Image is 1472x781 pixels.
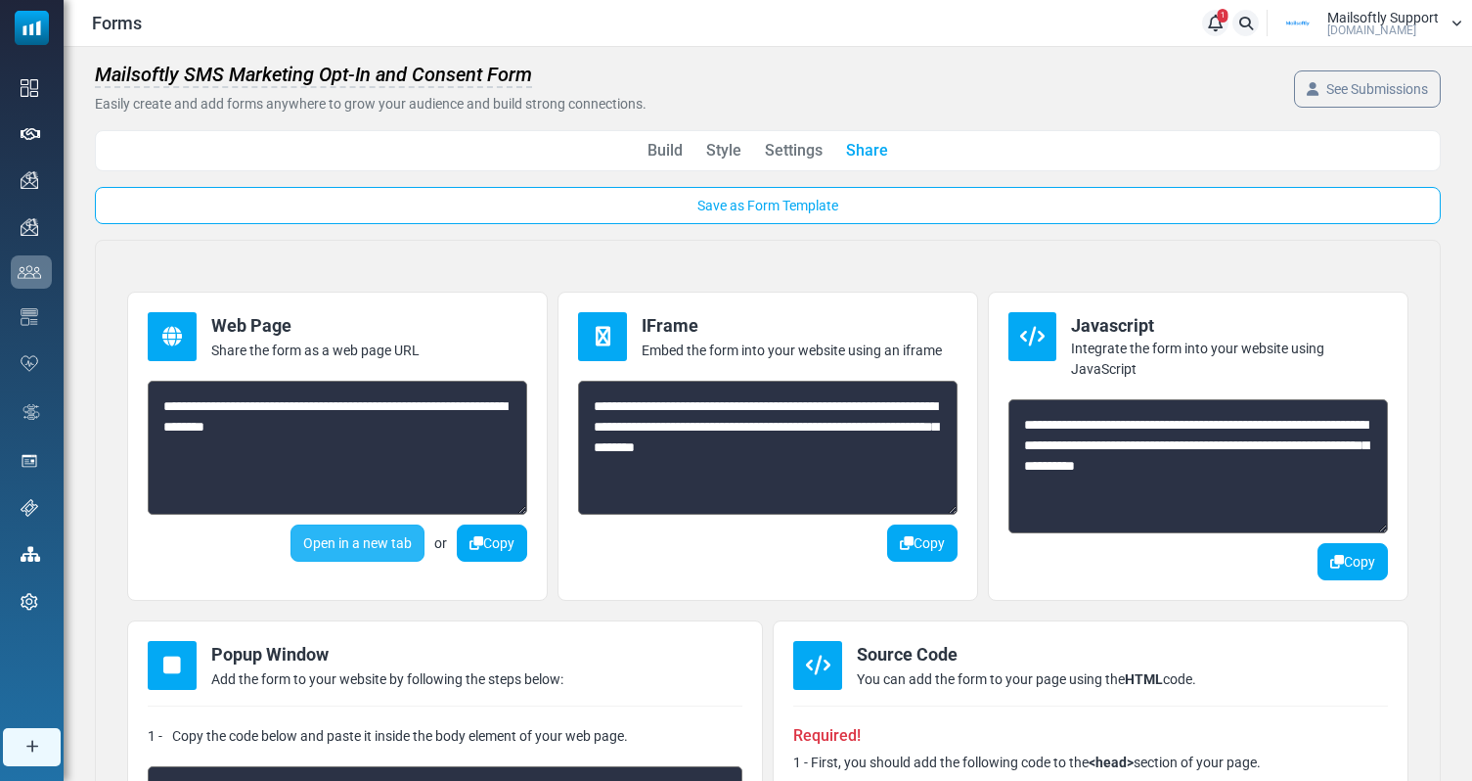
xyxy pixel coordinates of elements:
div: Integrate the form into your website using JavaScript [1071,339,1388,380]
img: campaigns-icon.png [21,171,38,189]
img: User Logo [1273,9,1322,38]
img: contacts-icon.svg [18,265,41,279]
a: Build [647,139,683,162]
img: email-templates-icon.svg [21,308,38,326]
div: Popup Window [211,641,329,667]
div: 1 - First, you should add the following code to the section of your page. [793,726,1261,773]
div: Source Code [857,641,958,667]
img: workflow.svg [21,401,42,424]
button: Copy [887,525,958,562]
span: or [434,533,447,554]
div: Embed the form into your website using an iframe [642,341,942,361]
a: Open in a new tab [290,525,424,562]
a: Share [846,139,888,162]
a: User Logo Mailsoftly Support [DOMAIN_NAME] [1273,9,1462,38]
img: landing_pages.svg [21,452,38,470]
div: Copy the code below and paste it inside the body element of your web page. [172,726,628,747]
a: Forms [92,13,142,33]
span: 1 [1218,9,1228,23]
img: campaigns-icon.png [21,218,38,236]
img: support-icon.svg [21,499,38,517]
b: <head> [1089,755,1134,770]
h6: Required! [793,726,1261,745]
b: HTML [1125,671,1163,687]
img: domain-health-icon.svg [21,355,38,371]
div: IFrame [642,312,698,339]
img: dashboard-icon.svg [21,79,38,97]
img: mailsoftly_icon_blue_white.svg [15,11,49,45]
span: Mailsoftly SMS Marketing Opt-In and Consent Form [95,63,532,88]
a: Style [706,139,741,162]
div: Add the form to your website by following the steps below: [211,669,563,690]
button: Copy [1317,543,1388,580]
p: Easily create and add forms anywhere to grow your audience and build strong connections. [95,94,768,115]
img: settings-icon.svg [21,593,38,611]
a: 1 [1202,10,1228,36]
span: Mailsoftly Support [1327,11,1439,24]
div: Web Page [211,312,291,339]
a: Save as Form Template [95,187,1441,224]
span: [DOMAIN_NAME] [1327,24,1416,36]
a: Settings [765,139,823,162]
button: Copy [457,525,527,562]
div: Share the form as a web page URL [211,341,420,361]
div: You can add the form to your page using the code. [857,669,1196,690]
a: See Submissions [1294,70,1441,108]
div: 1 - [148,726,162,747]
div: Javascript [1071,312,1154,339]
